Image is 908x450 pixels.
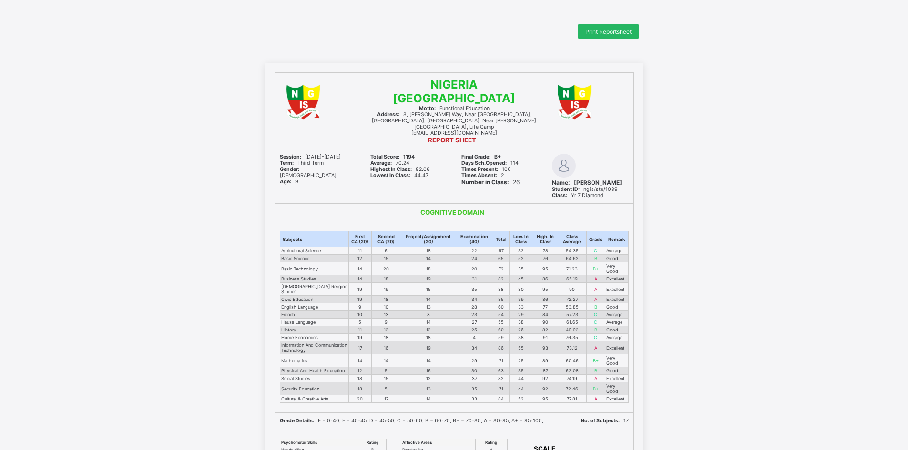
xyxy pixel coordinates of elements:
[456,296,493,303] td: 34
[493,247,509,255] td: 57
[371,255,401,262] td: 15
[558,311,586,319] td: 57.23
[348,395,371,403] td: 20
[280,166,337,179] span: [DEMOGRAPHIC_DATA]
[605,375,628,382] td: Excellent
[393,78,515,105] span: NIGERIA [GEOGRAPHIC_DATA]
[493,319,509,326] td: 55
[280,154,341,160] span: [DATE]-[DATE]
[493,255,509,262] td: 65
[371,296,401,303] td: 18
[509,303,533,311] td: 33
[456,354,493,367] td: 29
[461,179,520,186] span: 26
[533,283,558,296] td: 95
[461,172,497,179] b: Times Absent:
[493,303,509,311] td: 60
[371,247,401,255] td: 6
[493,262,509,275] td: 72
[461,154,490,160] b: Final Grade:
[401,439,475,446] th: Affective Areas
[456,375,493,382] td: 37
[558,231,586,247] th: Class Average
[280,154,301,160] b: Session:
[533,375,558,382] td: 92
[348,275,371,283] td: 14
[280,160,324,166] span: Third Term
[280,326,348,334] td: History
[359,439,386,446] th: Rating
[280,418,314,424] b: Grade Details:
[509,326,533,334] td: 26
[280,255,348,262] td: Basic Science
[493,395,509,403] td: 84
[558,326,586,334] td: 49.92
[509,255,533,262] td: 52
[533,255,558,262] td: 76
[533,262,558,275] td: 95
[401,367,456,375] td: 16
[370,166,430,172] span: 82.06
[348,367,371,375] td: 12
[371,395,401,403] td: 17
[456,395,493,403] td: 33
[509,283,533,296] td: 80
[605,255,628,262] td: Good
[605,231,628,247] th: Remark
[552,186,618,192] span: ngis/stu/1039
[581,418,620,424] b: No. of Subjects:
[605,326,628,334] td: Good
[280,382,348,395] td: Security Education
[493,341,509,354] td: 86
[533,395,558,403] td: 95
[348,311,371,319] td: 10
[605,395,628,403] td: Excellent
[509,231,533,247] th: Low. In Class
[348,262,371,275] td: 14
[558,382,586,395] td: 72.46
[371,341,401,354] td: 16
[509,382,533,395] td: 44
[280,354,348,367] td: Mathematics
[456,283,493,296] td: 35
[552,179,622,186] span: [PERSON_NAME]
[586,247,605,255] td: C
[558,296,586,303] td: 72.27
[371,319,401,326] td: 9
[509,375,533,382] td: 44
[605,367,628,375] td: Good
[371,262,401,275] td: 20
[605,283,628,296] td: Excellent
[280,395,348,403] td: Cultural & Creative Arts
[377,111,399,118] b: Address:
[533,334,558,341] td: 91
[371,334,401,341] td: 18
[605,247,628,255] td: Average
[348,303,371,311] td: 9
[348,319,371,326] td: 5
[401,255,456,262] td: 14
[401,231,456,247] th: Project/Assignment (20)
[509,275,533,283] td: 45
[586,275,605,283] td: A
[533,319,558,326] td: 90
[605,296,628,303] td: Excellent
[280,311,348,319] td: French
[552,186,580,192] b: Student ID:
[558,275,586,283] td: 65.19
[586,262,605,275] td: B+
[558,375,586,382] td: 74.19
[280,247,348,255] td: Agricultural Science
[456,247,493,255] td: 22
[401,262,456,275] td: 18
[461,154,501,160] span: B+
[280,179,298,185] span: 9
[348,231,371,247] th: First CA (20)
[509,319,533,326] td: 38
[280,262,348,275] td: Basic Technology
[348,341,371,354] td: 17
[493,367,509,375] td: 63
[280,166,299,172] b: Gender:
[456,275,493,283] td: 31
[280,418,543,424] span: F = 0-40, E = 40-45, D = 45-50, C = 50-60, B = 60-70, B+ = 70-80, A = 80-95, A+ = 95-100,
